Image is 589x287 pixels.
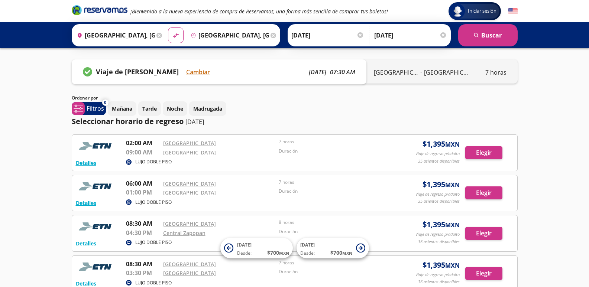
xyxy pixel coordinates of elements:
a: [GEOGRAPHIC_DATA] [163,261,216,268]
p: LUJO DOBLE PISO [135,159,172,165]
button: Elegir [465,146,502,159]
p: 08:30 AM [126,260,159,268]
img: RESERVAMOS [76,179,117,194]
span: $ 1,395 [423,179,460,190]
p: [DATE] [185,117,204,126]
p: Mañana [112,105,132,112]
a: [GEOGRAPHIC_DATA] [163,149,216,156]
p: Viaje de regreso p/adulto [415,191,460,198]
p: [GEOGRAPHIC_DATA] [374,68,418,77]
p: Duración [279,148,391,154]
p: Ordenar por [72,95,98,101]
small: MXN [342,250,352,256]
button: Detalles [76,239,96,247]
p: Viaje de [PERSON_NAME] [96,67,179,77]
button: Elegir [465,267,502,280]
span: Desde: [300,250,315,257]
p: Duración [279,228,391,235]
button: Tarde [138,101,161,116]
img: RESERVAMOS [76,219,117,234]
small: MXN [445,181,460,189]
a: [GEOGRAPHIC_DATA] [163,189,216,196]
span: Desde: [237,250,252,257]
span: [DATE] [300,242,315,248]
a: Brand Logo [72,4,127,18]
small: MXN [445,261,460,270]
p: 36 asientos disponibles [418,239,460,245]
button: Madrugada [189,101,226,116]
p: 35 asientos disponibles [418,198,460,205]
p: Viaje de regreso p/adulto [415,231,460,238]
button: [DATE]Desde:$700MXN [297,238,369,258]
p: [DATE] [309,68,326,76]
p: LUJO DOBLE PISO [135,199,172,206]
a: [GEOGRAPHIC_DATA] [163,180,216,187]
p: LUJO DOBLE PISO [135,239,172,246]
p: 35 asientos disponibles [418,158,460,164]
span: $ 700 [267,249,289,257]
p: Filtros [87,104,104,113]
div: - [374,68,469,77]
p: 8 horas [279,219,391,226]
p: 02:00 AM [126,138,159,147]
input: Buscar Origen [74,26,155,45]
button: Mañana [108,101,136,116]
a: [GEOGRAPHIC_DATA] [163,140,216,147]
p: 7 horas [279,138,391,145]
p: Madrugada [193,105,222,112]
input: Opcional [374,26,447,45]
p: 06:00 AM [126,179,159,188]
p: 08:30 AM [126,219,159,228]
p: Duración [279,188,391,195]
button: Cambiar [186,68,210,76]
button: Buscar [458,24,518,46]
p: 04:30 PM [126,228,159,237]
p: Tarde [142,105,157,112]
p: LUJO DOBLE PISO [135,280,172,286]
img: RESERVAMOS [76,138,117,153]
span: $ 1,395 [423,260,460,271]
span: [DATE] [237,242,252,248]
button: Elegir [465,186,502,199]
i: Brand Logo [72,4,127,16]
button: Detalles [76,199,96,207]
button: [DATE]Desde:$700MXN [220,238,293,258]
span: $ 700 [330,249,352,257]
p: 03:30 PM [126,268,159,277]
p: 07:30 AM [330,68,355,76]
button: 0Filtros [72,102,106,115]
p: 7 horas [279,179,391,186]
button: English [508,7,518,16]
p: Noche [167,105,183,112]
em: ¡Bienvenido a la nueva experiencia de compra de Reservamos, una forma más sencilla de comprar tus... [130,8,388,15]
p: Viaje de regreso p/adulto [415,272,460,278]
a: Central Zapopan [163,229,205,237]
p: [GEOGRAPHIC_DATA] [424,68,469,77]
p: 01:00 PM [126,188,159,197]
p: 09:00 AM [126,148,159,157]
span: $ 1,395 [423,219,460,230]
button: Elegir [465,227,502,240]
small: MXN [445,140,460,149]
p: Duración [279,268,391,275]
button: Detalles [76,159,96,167]
p: 7 horas [279,260,391,266]
p: Seleccionar horario de regreso [72,116,184,127]
span: 0 [104,100,106,106]
span: Iniciar sesión [465,7,499,15]
p: 7 horas [485,68,507,77]
input: Buscar Destino [188,26,269,45]
small: MXN [445,221,460,229]
p: Viaje de regreso p/adulto [415,151,460,157]
span: $ 1,395 [423,138,460,150]
a: [GEOGRAPHIC_DATA] [163,270,216,277]
a: [GEOGRAPHIC_DATA] [163,220,216,227]
input: Elegir Fecha [291,26,364,45]
img: RESERVAMOS [76,260,117,274]
small: MXN [279,250,289,256]
button: Noche [163,101,187,116]
p: 36 asientos disponibles [418,279,460,285]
